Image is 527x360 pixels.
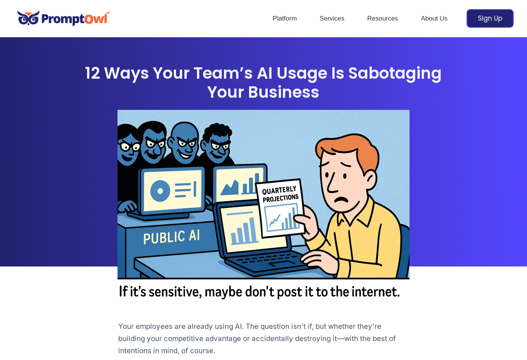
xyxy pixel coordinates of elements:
[467,9,514,28] a: Sign Up
[261,5,459,32] nav: Site Navigation: Header
[410,5,459,32] a: About Us
[308,5,356,32] a: Services
[356,5,410,32] a: Resources
[117,110,410,304] img: Secrets aren't Secret
[118,320,409,357] p: Your employees are already using AI. The question isn't if, but whether they're building your com...
[82,64,445,102] h1: 12 Ways Your Team’s AI Usage Is Sabotaging Your Business
[261,5,308,32] a: Platform
[13,5,114,32] img: promptowl.ai logo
